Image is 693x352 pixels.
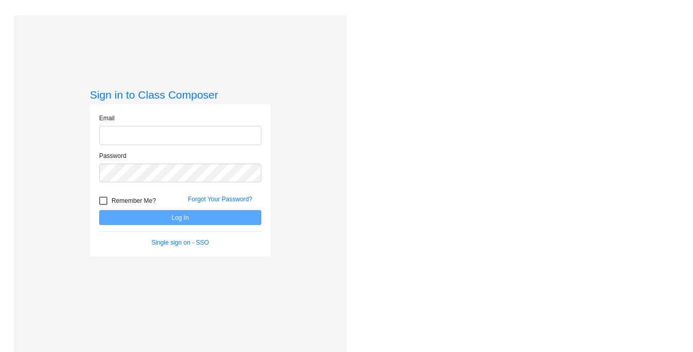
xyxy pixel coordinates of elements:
span: Remember Me? [112,195,156,207]
button: Log In [99,210,261,225]
label: Password [99,151,127,161]
label: Email [99,114,115,123]
h3: Sign in to Class Composer [90,88,271,101]
a: Single sign on - SSO [151,239,209,246]
a: Forgot Your Password? [188,196,253,203]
